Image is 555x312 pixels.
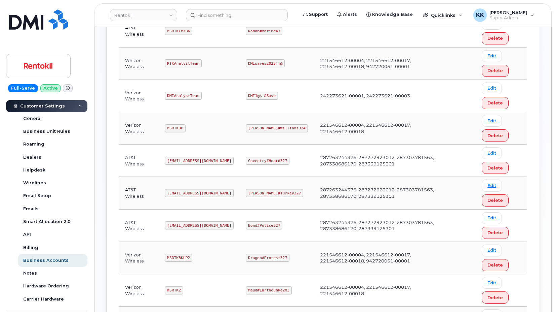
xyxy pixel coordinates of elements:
span: Super Admin [489,15,527,21]
td: 221546612-00004, 221546612-00017, 221546612-00018, 942720051-00001 [314,242,444,274]
a: Edit [482,245,502,256]
a: Edit [482,147,502,159]
code: [PERSON_NAME]#Williams324 [246,124,308,132]
code: Bond#Police327 [246,221,282,229]
code: DMI1@$!&Save [246,92,278,100]
div: Quicklinks [418,8,467,22]
input: Find something... [186,9,288,21]
span: Delete [487,132,503,139]
button: Delete [482,162,509,174]
span: KK [476,11,484,19]
td: 242273621-00001, 242273621-00003 [314,80,444,112]
code: MSRTKBKUP2 [165,254,192,262]
button: Delete [482,227,509,239]
code: [PERSON_NAME]#Turkey327 [246,189,303,197]
td: Verizon Wireless [119,112,159,145]
code: Coventry#Hoard327 [246,157,289,165]
div: Kristin Kammer-Grossman [469,8,539,22]
td: AT&T Wireless [119,210,159,242]
a: Edit [482,83,502,94]
button: Delete [482,129,509,142]
td: AT&T Wireless [119,145,159,177]
span: Knowledge Base [372,11,413,18]
code: DMIsaves2025!!@ [246,59,285,67]
iframe: Messenger Launcher [526,283,550,307]
a: Rentokil [110,9,177,21]
code: [EMAIL_ADDRESS][DOMAIN_NAME] [165,221,234,229]
span: Delete [487,294,503,301]
td: Verizon Wireless [119,80,159,112]
a: Alerts [332,8,362,21]
a: Edit [482,115,502,127]
span: Delete [487,165,503,171]
a: Edit [482,50,502,62]
code: MSRTKDP [165,124,185,132]
td: Verizon Wireless [119,274,159,307]
button: Delete [482,291,509,304]
td: 221546612-00004, 221546612-00017, 221546612-00018, 942720051-00001 [314,48,444,80]
code: Dragon#Protest327 [246,254,289,262]
button: Delete [482,32,509,44]
td: AT&T Wireless [119,15,159,47]
td: 287263244376, 287272923012, 287303781563, 287338686170, 287339125301 [314,145,444,177]
a: Edit [482,180,502,191]
td: 221546612-00004, 221546612-00017, 221546612-00018 [314,274,444,307]
span: Alerts [343,11,357,18]
td: Verizon Wireless [119,242,159,274]
button: Delete [482,97,509,109]
a: Edit [482,277,502,289]
code: [EMAIL_ADDRESS][DOMAIN_NAME] [165,157,234,165]
span: Delete [487,100,503,106]
td: AT&T Wireless [119,177,159,209]
code: RTKAnalystTeam [165,59,201,67]
td: Verizon Wireless [119,48,159,80]
span: Delete [487,197,503,204]
a: Knowledge Base [362,8,418,21]
span: Delete [487,35,503,41]
td: 287263244376, 287272923012, 287303781563, 287338686170, 287339125301 [314,177,444,209]
code: Roman#Marine43 [246,27,282,35]
span: [PERSON_NAME] [489,10,527,15]
span: Delete [487,67,503,74]
code: mSRTK2 [165,286,183,294]
button: Delete [482,65,509,77]
span: Delete [487,262,503,268]
code: MSRTKTMXBK [165,27,192,35]
td: 221546612-00004, 221546612-00017, 221546612-00018 [314,112,444,145]
code: Maud#Earthquake203 [246,286,291,294]
span: Delete [487,229,503,236]
a: Support [299,8,332,21]
button: Delete [482,259,509,271]
a: Edit [482,212,502,224]
span: Support [309,11,328,18]
td: 287263244376, 287272923012, 287303781563, 287338686170, 287339125301 [314,210,444,242]
code: [EMAIL_ADDRESS][DOMAIN_NAME] [165,189,234,197]
button: Delete [482,194,509,207]
code: DMIAnalystTeam [165,92,201,100]
span: Quicklinks [431,12,455,18]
